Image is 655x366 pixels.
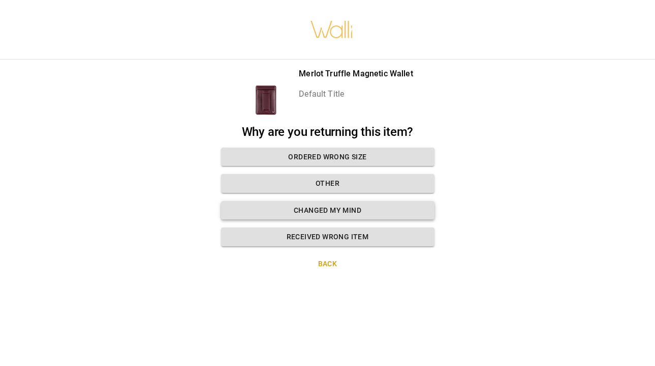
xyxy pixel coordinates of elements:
[221,255,434,273] button: Back
[221,125,434,139] h2: Why are you returning this item?
[299,88,413,100] p: Default Title
[310,8,354,51] img: walli-inc.myshopify.com
[221,201,434,220] button: Changed my mind
[221,228,434,246] button: Received wrong item
[299,68,413,80] p: Merlot Truffle Magnetic Wallet
[221,148,434,166] button: Ordered wrong size
[221,174,434,193] button: Other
